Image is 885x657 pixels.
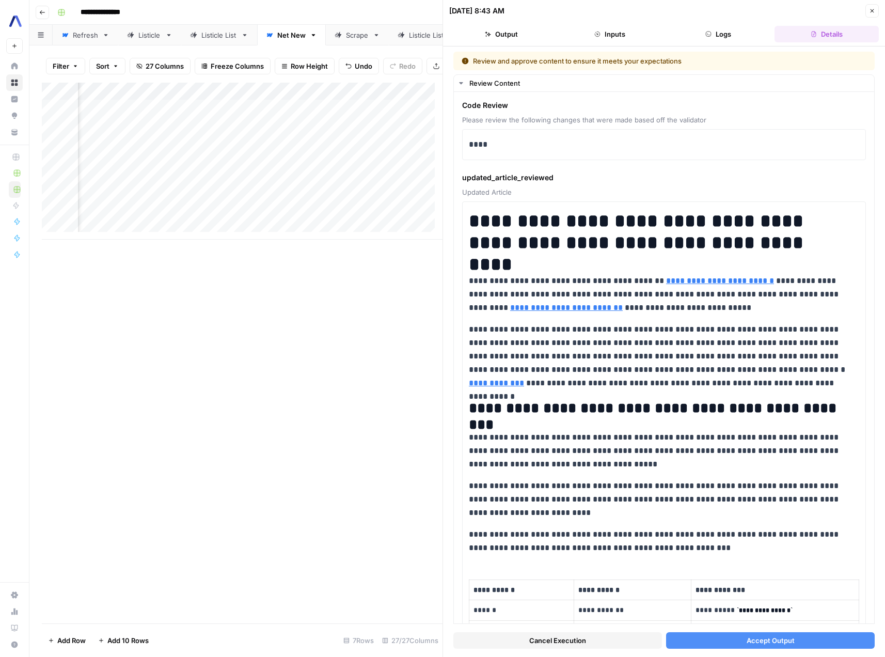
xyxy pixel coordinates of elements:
[211,61,264,71] span: Freeze Columns
[462,115,866,125] span: Please review the following changes that were made based off the validator
[89,58,125,74] button: Sort
[46,58,85,74] button: Filter
[558,26,662,42] button: Inputs
[291,61,328,71] span: Row Height
[6,12,25,30] img: AssemblyAI Logo
[6,636,23,653] button: Help + Support
[275,58,335,74] button: Row Height
[181,25,257,45] a: Listicle List
[529,635,586,646] span: Cancel Execution
[195,58,271,74] button: Freeze Columns
[53,25,118,45] a: Refresh
[92,632,155,649] button: Add 10 Rows
[53,61,69,71] span: Filter
[6,74,23,91] a: Browse
[96,61,109,71] span: Sort
[355,61,372,71] span: Undo
[6,603,23,620] a: Usage
[118,25,181,45] a: Listicle
[409,30,454,40] div: Listicle List v2
[449,6,504,16] div: [DATE] 8:43 AM
[666,632,875,649] button: Accept Output
[6,124,23,140] a: Your Data
[454,75,874,91] button: Review Content
[6,8,23,34] button: Workspace: AssemblyAI
[6,620,23,636] a: Learning Hub
[462,56,774,66] div: Review and approve content to ensure it meets your expectations
[378,632,442,649] div: 27/27 Columns
[73,30,98,40] div: Refresh
[666,26,770,42] button: Logs
[747,635,795,646] span: Accept Output
[130,58,191,74] button: 27 Columns
[146,61,184,71] span: 27 Columns
[449,26,554,42] button: Output
[339,632,378,649] div: 7 Rows
[399,61,416,71] span: Redo
[389,25,475,45] a: Listicle List v2
[453,632,662,649] button: Cancel Execution
[469,78,868,88] div: Review Content
[326,25,389,45] a: Scrape
[462,187,866,197] span: Updated Article
[775,26,879,42] button: Details
[6,587,23,603] a: Settings
[138,30,161,40] div: Listicle
[201,30,237,40] div: Listicle List
[277,30,306,40] div: Net New
[6,91,23,107] a: Insights
[6,107,23,124] a: Opportunities
[42,632,92,649] button: Add Row
[462,173,866,183] span: updated_article_reviewed
[339,58,379,74] button: Undo
[462,100,866,111] span: Code Review
[346,30,369,40] div: Scrape
[383,58,422,74] button: Redo
[57,635,86,646] span: Add Row
[257,25,326,45] a: Net New
[6,58,23,74] a: Home
[107,635,149,646] span: Add 10 Rows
